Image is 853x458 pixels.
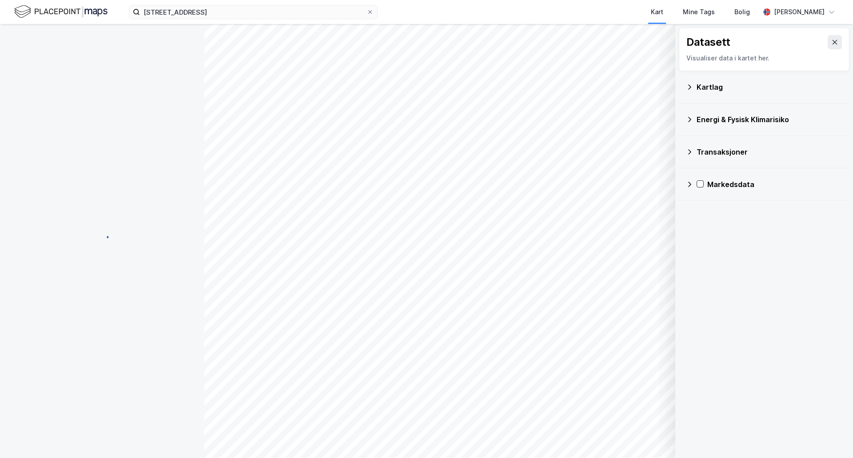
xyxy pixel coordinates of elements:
[686,53,842,64] div: Visualiser data i kartet her.
[14,4,108,20] img: logo.f888ab2527a4732fd821a326f86c7f29.svg
[95,229,109,243] img: spinner.a6d8c91a73a9ac5275cf975e30b51cfb.svg
[683,7,715,17] div: Mine Tags
[707,179,842,190] div: Markedsdata
[651,7,663,17] div: Kart
[697,147,842,157] div: Transaksjoner
[809,415,853,458] div: Kontrollprogram for chat
[697,114,842,125] div: Energi & Fysisk Klimarisiko
[734,7,750,17] div: Bolig
[686,35,730,49] div: Datasett
[697,82,842,92] div: Kartlag
[774,7,825,17] div: [PERSON_NAME]
[809,415,853,458] iframe: Chat Widget
[140,5,367,19] input: Søk på adresse, matrikkel, gårdeiere, leietakere eller personer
